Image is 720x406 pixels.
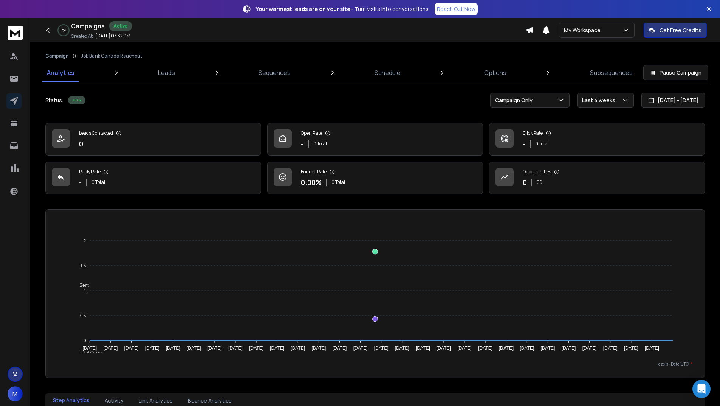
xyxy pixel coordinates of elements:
button: Pause Campaign [643,65,708,80]
tspan: [DATE] [270,345,284,351]
img: logo [8,26,23,40]
p: Opportunities [523,169,551,175]
tspan: [DATE] [437,345,451,351]
p: Sequences [259,68,291,77]
tspan: [DATE] [249,345,263,351]
p: Bounce Rate [301,169,327,175]
p: - [301,138,303,149]
button: Campaign [45,53,69,59]
strong: Your warmest leads are on your site [256,5,350,12]
p: Leads [158,68,175,77]
a: Options [480,64,511,82]
p: Options [484,68,506,77]
tspan: [DATE] [103,345,118,351]
p: [DATE] 07:32 PM [95,33,130,39]
tspan: [DATE] [562,345,576,351]
tspan: 0.5 [80,313,86,318]
div: Active [68,96,85,104]
p: Click Rate [523,130,543,136]
span: Total Opens [74,350,104,355]
p: Subsequences [590,68,633,77]
p: 0 Total [313,141,327,147]
a: Leads [153,64,180,82]
tspan: [DATE] [145,345,159,351]
p: My Workspace [564,26,604,34]
button: M [8,386,23,401]
tspan: [DATE] [291,345,305,351]
tspan: [DATE] [520,345,534,351]
p: – Turn visits into conversations [256,5,429,13]
p: Open Rate [301,130,322,136]
a: Reach Out Now [435,3,478,15]
a: Open Rate-0 Total [267,123,483,156]
tspan: [DATE] [374,345,389,351]
button: Get Free Credits [644,23,707,38]
a: Analytics [42,64,79,82]
tspan: 1.5 [80,263,86,268]
a: Click Rate-0 Total [489,123,705,156]
p: 0 [79,138,83,149]
p: Get Free Credits [660,26,701,34]
p: Last 4 weeks [582,96,618,104]
p: Created At: [71,33,94,39]
tspan: [DATE] [353,345,368,351]
tspan: [DATE] [499,345,514,351]
p: Schedule [375,68,401,77]
tspan: [DATE] [187,345,201,351]
tspan: [DATE] [541,345,555,351]
p: 0 Total [331,179,345,185]
a: Subsequences [585,64,637,82]
tspan: [DATE] [582,345,597,351]
p: Analytics [47,68,74,77]
p: Reach Out Now [437,5,475,13]
a: Leads Contacted0 [45,123,261,156]
tspan: 1 [84,288,86,293]
tspan: [DATE] [124,345,139,351]
span: Sent [74,283,89,288]
p: - [79,177,82,188]
h1: Campaigns [71,22,105,31]
tspan: 2 [84,238,86,243]
a: Reply Rate-0 Total [45,162,261,194]
p: 0 Total [535,141,549,147]
tspan: [DATE] [82,345,97,351]
p: x-axis : Date(UTC) [58,361,692,367]
tspan: [DATE] [416,345,430,351]
tspan: 0 [84,338,86,343]
div: Active [109,21,132,31]
tspan: [DATE] [207,345,222,351]
button: [DATE] - [DATE] [641,93,705,108]
p: 0 % [62,28,66,33]
tspan: [DATE] [166,345,180,351]
a: Bounce Rate0.00%0 Total [267,162,483,194]
p: - [523,138,525,149]
tspan: [DATE] [333,345,347,351]
p: 0.00 % [301,177,322,188]
tspan: [DATE] [645,345,659,351]
tspan: [DATE] [395,345,409,351]
tspan: [DATE] [624,345,638,351]
p: Status: [45,96,63,104]
tspan: [DATE] [228,345,243,351]
a: Schedule [370,64,405,82]
a: Sequences [254,64,295,82]
tspan: [DATE] [457,345,472,351]
p: 0 Total [91,179,105,185]
p: Leads Contacted [79,130,113,136]
p: $ 0 [537,179,542,185]
p: Reply Rate [79,169,101,175]
tspan: [DATE] [603,345,618,351]
div: Open Intercom Messenger [692,380,711,398]
p: Campaign Only [495,96,536,104]
a: Opportunities0$0 [489,162,705,194]
tspan: [DATE] [311,345,326,351]
p: 0 [523,177,527,188]
p: Job Bank Canada Reachout [81,53,142,59]
tspan: [DATE] [478,345,492,351]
